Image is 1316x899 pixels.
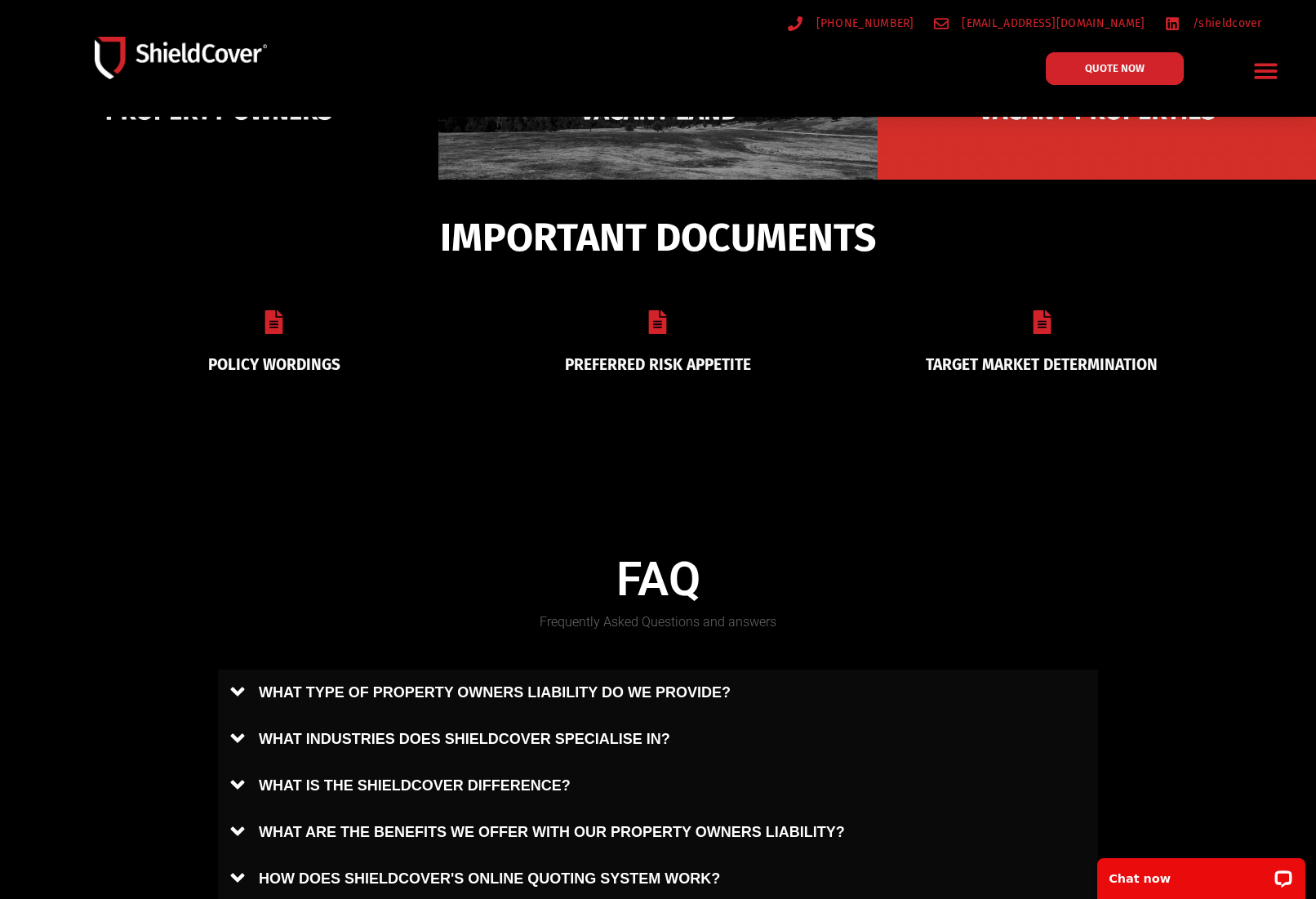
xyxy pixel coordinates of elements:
[788,13,914,33] a: [PHONE_NUMBER]
[958,13,1145,33] span: [EMAIL_ADDRESS][DOMAIN_NAME]
[926,355,1158,374] a: TARGET MARKET DETERMINATION
[218,716,1098,763] a: WHAT INDUSTRIES DOES SHIELDCOVER SPECIALISE IN?
[812,13,914,33] span: [PHONE_NUMBER]
[1087,848,1316,899] iframe: LiveChat chat widget
[1247,51,1285,90] div: Menu Toggle
[934,13,1145,33] a: [EMAIL_ADDRESS][DOMAIN_NAME]
[440,222,876,253] span: IMPORTANT DOCUMENTS
[95,37,267,79] img: Shield-Cover-Underwriting-Australia-logo-full
[1085,63,1145,73] span: QUOTE NOW
[218,552,1098,607] h4: FAQ
[1189,13,1262,33] span: /shieldcover
[565,355,751,374] a: PREFERRED RISK APPETITE
[218,670,1098,716] a: WHAT TYPE OF PROPERTY OWNERS LIABILITY DO WE PROVIDE?
[218,616,1098,629] h5: Frequently Asked Questions and answers
[1165,13,1262,33] a: /shieldcover
[218,809,1098,856] a: WHAT ARE THE BENEFITS WE OFFER WITH OUR PROPERTY OWNERS LIABILITY?
[1046,52,1184,85] a: QUOTE NOW
[208,355,340,374] a: POLICY WORDINGS
[218,763,1098,809] a: WHAT IS THE SHIELDCOVER DIFFERENCE?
